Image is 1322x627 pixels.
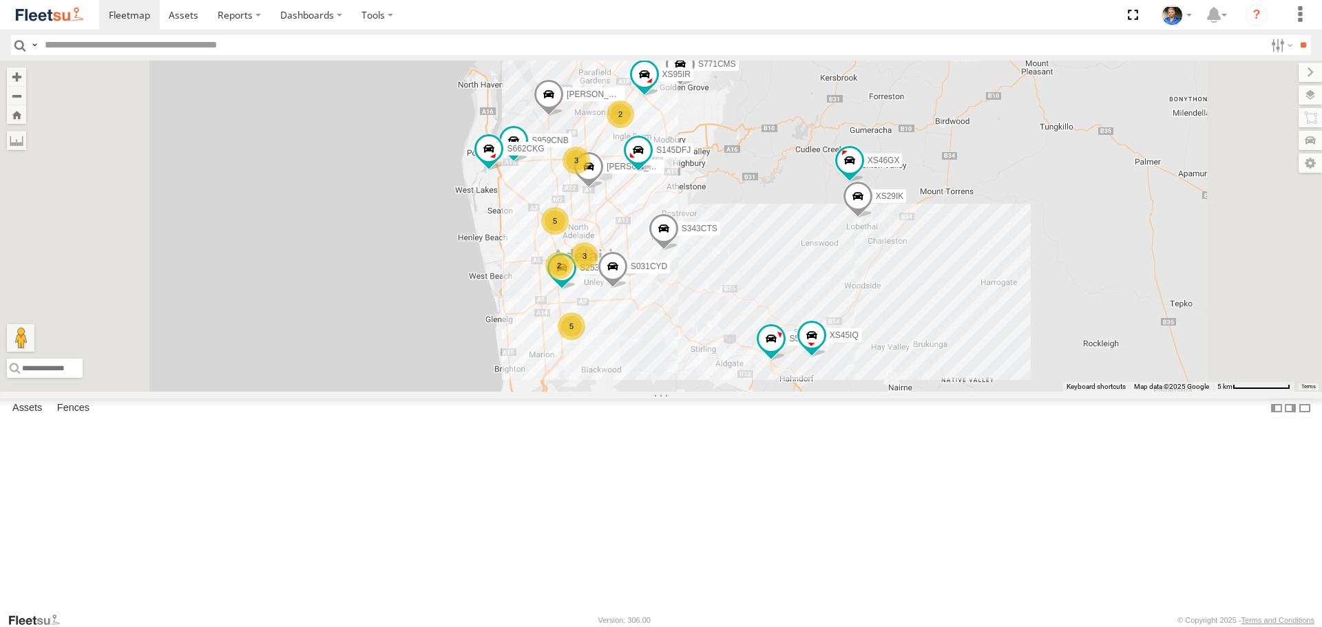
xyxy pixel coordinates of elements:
[7,67,26,86] button: Zoom in
[1270,398,1283,418] label: Dock Summary Table to the Left
[7,86,26,105] button: Zoom out
[656,146,691,156] span: S145DFJ
[1134,383,1209,390] span: Map data ©2025 Google
[1217,383,1232,390] span: 5 km
[1177,616,1314,624] div: © Copyright 2025 -
[662,70,691,80] span: XS95IR
[1067,382,1126,392] button: Keyboard shortcuts
[8,613,71,627] a: Visit our Website
[1298,398,1312,418] label: Hide Summary Table
[1241,616,1314,624] a: Terms and Conditions
[7,131,26,150] label: Measure
[830,331,859,341] span: XS45IQ
[1299,153,1322,173] label: Map Settings
[698,59,736,69] span: S771CMS
[29,35,40,55] label: Search Query
[567,90,635,100] span: [PERSON_NAME]
[1157,5,1197,25] div: Matt Draper
[507,144,544,153] span: S662CKG
[541,207,569,235] div: 5
[598,616,651,624] div: Version: 306.00
[1246,4,1268,26] i: ?
[876,191,904,201] span: XS29IK
[571,242,598,270] div: 3
[607,100,634,128] div: 2
[50,399,96,418] label: Fences
[631,262,667,272] span: S031CYD
[6,399,49,418] label: Assets
[563,147,590,174] div: 3
[545,252,573,279] div: 2
[1301,383,1316,389] a: Terms (opens in new tab)
[607,162,675,172] span: [PERSON_NAME]
[1213,382,1294,392] button: Map scale: 5 km per 80 pixels
[7,105,26,124] button: Zoom Home
[1283,398,1297,418] label: Dock Summary Table to the Right
[789,334,826,344] span: S521CSO
[682,224,717,233] span: S343CTS
[532,136,568,145] span: S959CNB
[558,312,585,340] div: 5
[7,324,34,352] button: Drag Pegman onto the map to open Street View
[868,156,900,166] span: XS46GX
[1266,35,1295,55] label: Search Filter Options
[14,6,85,24] img: fleetsu-logo-horizontal.svg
